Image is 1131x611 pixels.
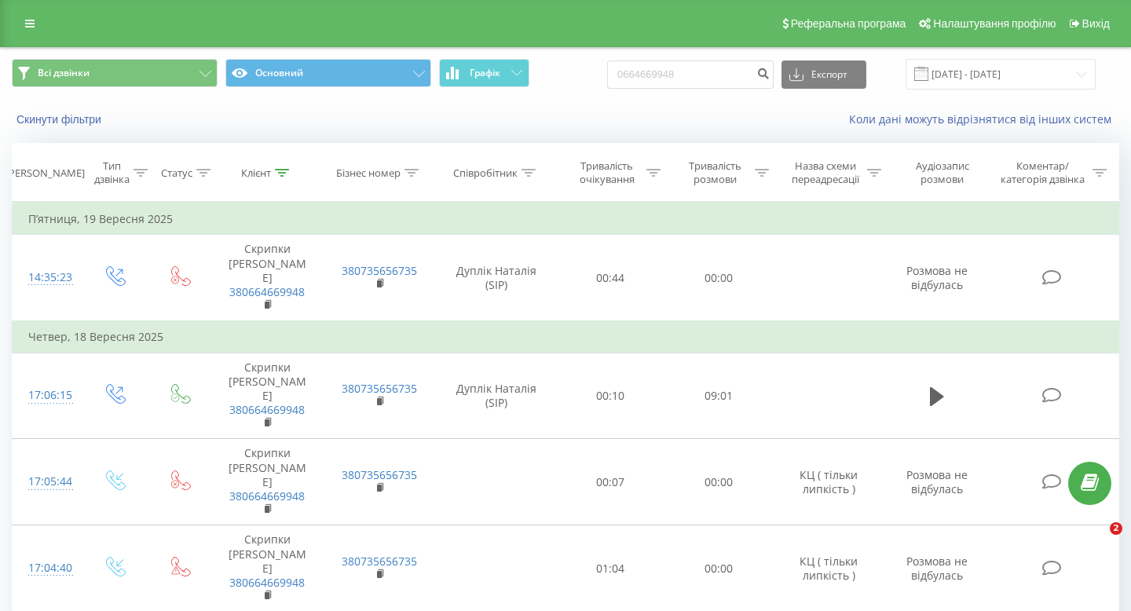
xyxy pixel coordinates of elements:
div: Бізнес номер [336,166,401,180]
td: 00:00 [664,439,773,525]
span: Розмова не відбулась [906,263,968,292]
a: 380664669948 [229,402,305,417]
a: 380735656735 [342,554,417,569]
td: 09:01 [664,353,773,439]
div: 17:06:15 [28,380,66,411]
span: 2 [1110,522,1122,535]
span: Вихід [1082,17,1110,30]
td: Четвер, 18 Вересня 2025 [13,321,1119,353]
div: Статус [161,166,192,180]
td: Скрипки [PERSON_NAME] [211,439,324,525]
td: Дуплік Наталія (SIP) [436,235,557,321]
a: 380735656735 [342,263,417,278]
a: 380664669948 [229,488,305,503]
a: 380664669948 [229,284,305,299]
span: Розмова не відбулась [906,467,968,496]
a: 380735656735 [342,467,417,482]
button: Експорт [781,60,866,89]
td: 00:10 [557,353,665,439]
button: Всі дзвінки [12,59,218,87]
div: Тривалість очікування [571,159,643,186]
div: Назва схеми переадресації [787,159,863,186]
input: Пошук за номером [607,60,774,89]
span: Реферальна програма [791,17,906,30]
div: Тривалість розмови [679,159,751,186]
td: Дуплік Наталія (SIP) [436,353,557,439]
div: 14:35:23 [28,262,66,293]
span: Графік [470,68,500,79]
button: Скинути фільтри [12,112,109,126]
div: Аудіозапис розмови [899,159,985,186]
div: [PERSON_NAME] [5,166,85,180]
a: Коли дані можуть відрізнятися вiд інших систем [849,112,1119,126]
a: 380735656735 [342,381,417,396]
td: Скрипки [PERSON_NAME] [211,353,324,439]
a: 380664669948 [229,575,305,590]
button: Основний [225,59,431,87]
iframe: Intercom live chat [1078,522,1115,560]
span: Розмова не відбулась [906,554,968,583]
span: Всі дзвінки [38,67,90,79]
div: Коментар/категорія дзвінка [997,159,1089,186]
div: 17:04:40 [28,553,66,584]
div: Співробітник [453,166,518,180]
div: 17:05:44 [28,466,66,497]
td: Скрипки [PERSON_NAME] [211,235,324,321]
td: 00:44 [557,235,665,321]
div: Клієнт [241,166,271,180]
div: Тип дзвінка [94,159,130,186]
button: Графік [439,59,529,87]
td: П’ятниця, 19 Вересня 2025 [13,203,1119,235]
td: 00:00 [664,235,773,321]
td: 00:07 [557,439,665,525]
td: КЦ ( тільки липкість ) [773,439,885,525]
span: Налаштування профілю [933,17,1056,30]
